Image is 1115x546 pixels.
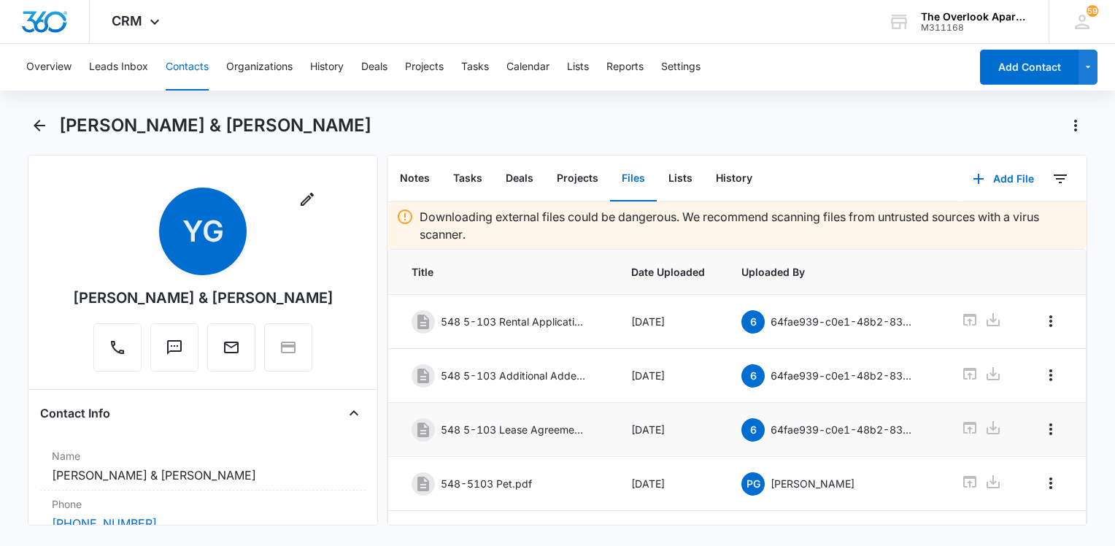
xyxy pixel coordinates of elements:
button: Overflow Menu [1039,472,1062,495]
td: [DATE] [614,457,724,511]
button: Leads Inbox [89,44,148,91]
p: [PERSON_NAME] [771,476,854,491]
button: Notes [388,156,441,201]
span: Title [412,264,596,280]
button: Overflow Menu [1039,418,1062,441]
div: Phone[PHONE_NUMBER] [40,491,366,539]
a: Call [93,346,142,358]
p: Downloading external files could be dangerous. We recommend scanning files from untrusted sources... [420,208,1078,243]
span: CRM [112,13,142,28]
button: Filters [1049,167,1072,191]
a: [PHONE_NUMBER] [52,515,157,532]
span: Date Uploaded [631,264,706,280]
button: Overview [26,44,72,91]
a: Email [207,346,255,358]
button: Projects [545,156,610,201]
button: Organizations [226,44,293,91]
h4: Contact Info [40,404,110,422]
button: Deals [494,156,545,201]
button: Files [610,156,657,201]
button: History [704,156,764,201]
p: 548 5-103 Rental Application.pdf [441,314,587,329]
button: Text [150,323,198,372]
button: Overflow Menu [1039,309,1062,333]
div: account name [921,11,1027,23]
span: 6 [741,310,765,334]
button: Contacts [166,44,209,91]
span: YG [159,188,247,275]
button: Lists [657,156,704,201]
p: 548 5-103 Additional Addendums.pdf [441,368,587,383]
dd: [PERSON_NAME] & [PERSON_NAME] [52,466,354,484]
button: Actions [1064,114,1087,137]
p: 548 5-103 Lease Agreement.pdf [441,422,587,437]
button: Settings [661,44,701,91]
span: 6 [741,364,765,388]
span: 6 [741,418,765,442]
button: Calendar [506,44,549,91]
p: 64fae939-c0e1-48b2-8362-5020b578f76b [771,314,917,329]
button: Close [342,401,366,425]
td: [DATE] [614,403,724,457]
td: [DATE] [614,349,724,403]
p: 64fae939-c0e1-48b2-8362-5020b578f76b [771,422,917,437]
button: Deals [361,44,387,91]
td: [DATE] [614,295,724,349]
button: History [310,44,344,91]
button: Tasks [461,44,489,91]
button: Overflow Menu [1039,364,1062,387]
span: Uploaded By [741,264,926,280]
button: Add File [958,161,1049,196]
div: Name[PERSON_NAME] & [PERSON_NAME] [40,442,366,491]
button: Tasks [441,156,494,201]
button: Add Contact [980,50,1079,85]
span: PG [741,472,765,496]
a: Text [150,346,198,358]
button: Email [207,323,255,372]
label: Name [52,448,354,464]
button: Lists [567,44,589,91]
div: notifications count [1087,5,1098,17]
h1: [PERSON_NAME] & [PERSON_NAME] [59,115,371,136]
button: Projects [405,44,444,91]
label: Phone [52,496,354,512]
p: 64fae939-c0e1-48b2-8362-5020b578f76b [771,368,917,383]
p: 548-5103 Pet.pdf [441,476,532,491]
button: Call [93,323,142,372]
button: Reports [606,44,644,91]
div: account id [921,23,1027,33]
div: [PERSON_NAME] & [PERSON_NAME] [73,287,333,309]
button: Back [28,114,50,137]
span: 59 [1087,5,1098,17]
